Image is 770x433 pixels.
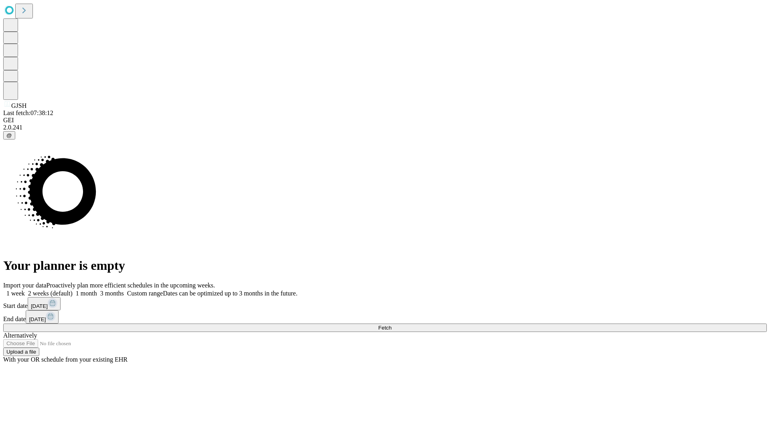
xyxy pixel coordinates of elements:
[3,131,15,140] button: @
[3,124,767,131] div: 2.0.241
[76,290,97,297] span: 1 month
[3,117,767,124] div: GEI
[28,297,61,310] button: [DATE]
[3,282,47,289] span: Import your data
[378,325,391,331] span: Fetch
[3,332,37,339] span: Alternatively
[100,290,124,297] span: 3 months
[3,310,767,324] div: End date
[6,132,12,138] span: @
[163,290,297,297] span: Dates can be optimized up to 3 months in the future.
[28,290,73,297] span: 2 weeks (default)
[31,303,48,309] span: [DATE]
[3,324,767,332] button: Fetch
[6,290,25,297] span: 1 week
[3,258,767,273] h1: Your planner is empty
[3,348,39,356] button: Upload a file
[3,297,767,310] div: Start date
[11,102,26,109] span: GJSH
[29,316,46,322] span: [DATE]
[3,109,53,116] span: Last fetch: 07:38:12
[3,356,128,363] span: With your OR schedule from your existing EHR
[127,290,163,297] span: Custom range
[26,310,59,324] button: [DATE]
[47,282,215,289] span: Proactively plan more efficient schedules in the upcoming weeks.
